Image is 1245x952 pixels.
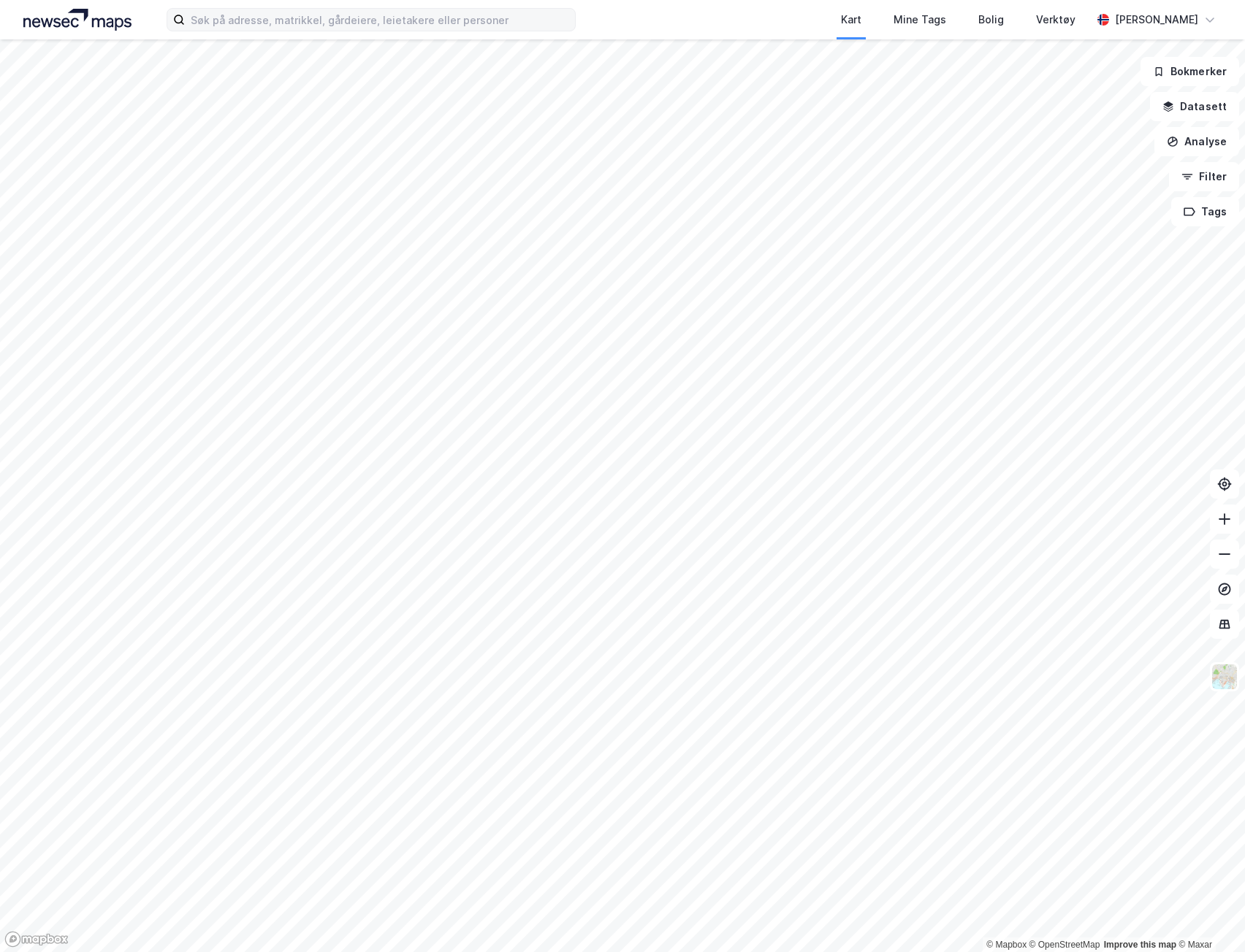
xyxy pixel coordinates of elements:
div: Kart [841,11,861,28]
img: logo.a4113a55bc3d86da70a041830d287a7e.svg [23,9,132,31]
div: Mine Tags [894,11,946,28]
div: [PERSON_NAME] [1115,11,1198,28]
input: Søk på adresse, matrikkel, gårdeiere, leietakere eller personer [185,9,575,31]
div: Kontrollprogram for chat [1172,882,1245,952]
div: Verktøy [1036,11,1075,28]
iframe: Chat Widget [1172,882,1245,952]
div: Bolig [978,11,1004,28]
